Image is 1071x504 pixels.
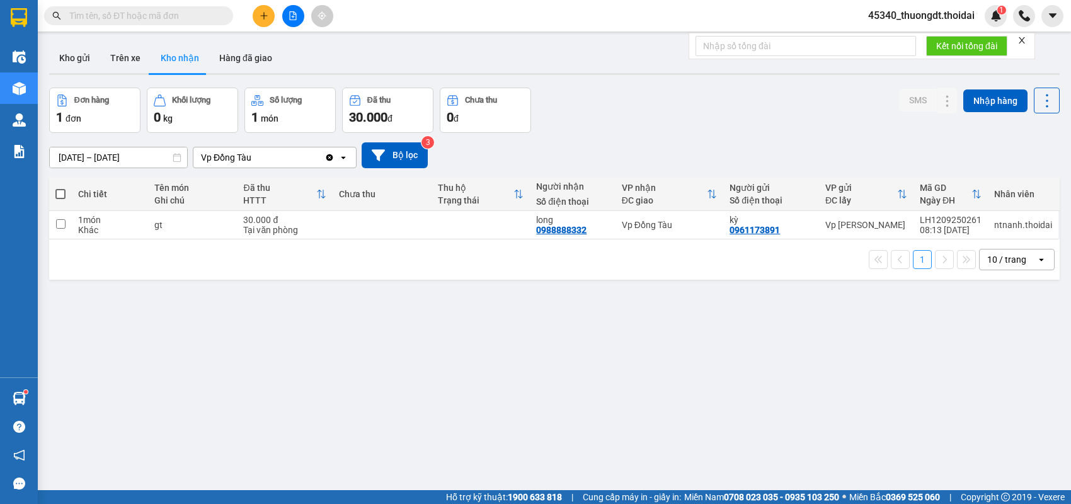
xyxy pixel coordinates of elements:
[536,181,609,192] div: Người nhận
[260,11,268,20] span: plus
[990,10,1002,21] img: icon-new-feature
[465,96,497,105] div: Chưa thu
[1047,10,1058,21] span: caret-down
[154,110,161,125] span: 0
[289,11,297,20] span: file-add
[899,89,937,112] button: SMS
[447,110,454,125] span: 0
[24,390,28,394] sup: 1
[1001,493,1010,501] span: copyright
[730,183,813,193] div: Người gửi
[858,8,985,23] span: 45340_thuongdt.thoidai
[66,113,81,123] span: đơn
[201,151,251,164] div: Vp Đồng Tàu
[622,183,707,193] div: VP nhận
[11,8,27,27] img: logo-vxr
[583,490,681,504] span: Cung cấp máy in - giấy in:
[338,152,348,163] svg: open
[78,225,142,235] div: Khác
[825,195,897,205] div: ĐC lấy
[311,5,333,27] button: aim
[49,88,140,133] button: Đơn hàng1đơn
[949,490,951,504] span: |
[730,225,780,235] div: 0961173891
[446,490,562,504] span: Hỗ trợ kỹ thuật:
[56,110,63,125] span: 1
[13,421,25,433] span: question-circle
[154,183,231,193] div: Tên món
[926,36,1007,56] button: Kết nối tổng đài
[154,195,231,205] div: Ghi chú
[1017,36,1026,45] span: close
[342,88,433,133] button: Đã thu30.000đ
[987,253,1026,266] div: 10 / trang
[819,178,913,211] th: Toggle SortBy
[432,178,530,211] th: Toggle SortBy
[243,225,326,235] div: Tại văn phòng
[571,490,573,504] span: |
[100,43,151,73] button: Trên xe
[339,189,425,199] div: Chưa thu
[13,50,26,64] img: warehouse-icon
[913,178,988,211] th: Toggle SortBy
[438,183,514,193] div: Thu hộ
[69,9,218,23] input: Tìm tên, số ĐT hoặc mã đơn
[282,5,304,27] button: file-add
[151,43,209,73] button: Kho nhận
[244,88,336,133] button: Số lượng1món
[1019,10,1030,21] img: phone-icon
[261,113,278,123] span: món
[13,82,26,95] img: warehouse-icon
[684,490,839,504] span: Miền Nam
[243,183,316,193] div: Đã thu
[696,36,916,56] input: Nhập số tổng đài
[730,215,813,225] div: kỳ
[849,490,940,504] span: Miền Bắc
[13,145,26,158] img: solution-icon
[421,136,434,149] sup: 3
[438,195,514,205] div: Trạng thái
[13,478,25,490] span: message
[147,88,238,133] button: Khối lượng0kg
[270,96,302,105] div: Số lượng
[349,110,387,125] span: 30.000
[920,225,982,235] div: 08:13 [DATE]
[324,152,335,163] svg: Clear value
[253,151,254,164] input: Selected Vp Đồng Tàu.
[209,43,282,73] button: Hàng đã giao
[13,449,25,461] span: notification
[997,6,1006,14] sup: 1
[994,220,1052,230] div: ntnanh.thoidai
[999,6,1004,14] span: 1
[825,183,897,193] div: VP gửi
[154,220,231,230] div: gt
[367,96,391,105] div: Đã thu
[13,113,26,127] img: warehouse-icon
[536,225,587,235] div: 0988888332
[78,189,142,199] div: Chi tiết
[243,195,316,205] div: HTTT
[387,113,392,123] span: đ
[920,183,971,193] div: Mã GD
[616,178,723,211] th: Toggle SortBy
[172,96,210,105] div: Khối lượng
[1041,5,1063,27] button: caret-down
[730,195,813,205] div: Số điện thoại
[49,43,100,73] button: Kho gửi
[440,88,531,133] button: Chưa thu0đ
[622,195,707,205] div: ĐC giao
[825,220,907,230] div: Vp [PERSON_NAME]
[536,197,609,207] div: Số điện thoại
[913,250,932,269] button: 1
[994,189,1052,199] div: Nhân viên
[886,492,940,502] strong: 0369 525 060
[454,113,459,123] span: đ
[362,142,428,168] button: Bộ lọc
[536,215,609,225] div: long
[243,215,326,225] div: 30.000 đ
[920,215,982,225] div: LH1209250261
[1036,255,1046,265] svg: open
[253,5,275,27] button: plus
[251,110,258,125] span: 1
[936,39,997,53] span: Kết nối tổng đài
